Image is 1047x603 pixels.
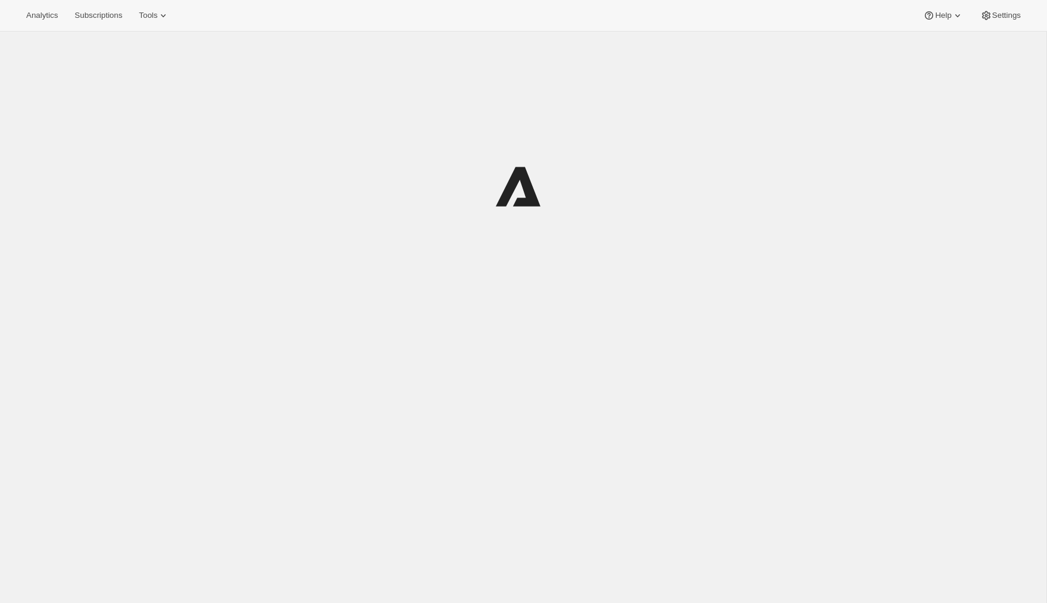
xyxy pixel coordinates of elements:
[139,11,157,20] span: Tools
[992,11,1021,20] span: Settings
[19,7,65,24] button: Analytics
[973,7,1028,24] button: Settings
[916,7,970,24] button: Help
[67,7,129,24] button: Subscriptions
[132,7,176,24] button: Tools
[74,11,122,20] span: Subscriptions
[935,11,951,20] span: Help
[26,11,58,20] span: Analytics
